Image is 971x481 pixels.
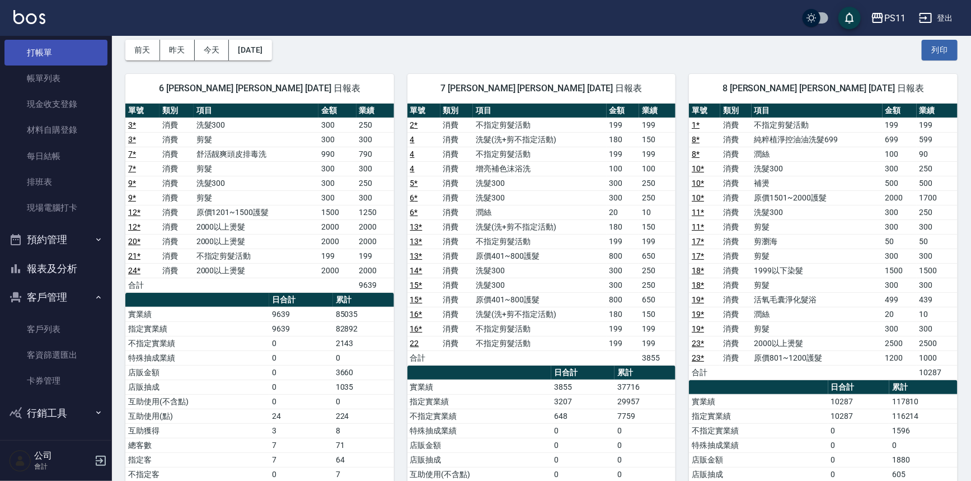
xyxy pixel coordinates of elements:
td: 互助獲得 [125,423,269,438]
th: 金額 [607,104,640,118]
td: 199 [356,249,394,263]
td: 300 [917,278,958,292]
td: 180 [607,220,640,234]
a: 打帳單 [4,40,107,66]
td: 0 [269,336,332,351]
td: 1596 [889,423,958,438]
th: 累計 [333,293,394,307]
th: 金額 [318,104,356,118]
td: 300 [318,118,356,132]
td: 補燙 [752,176,883,190]
td: 不指定實業績 [689,423,828,438]
td: 116214 [889,409,958,423]
td: 不指定剪髮活動 [473,336,606,351]
td: 消費 [440,176,473,190]
td: 10 [639,205,676,220]
td: 199 [639,321,676,336]
td: 舒活靓爽頭皮排毒洗 [194,147,319,161]
td: 9639 [356,278,394,292]
th: 累計 [889,380,958,395]
button: save [838,7,861,29]
td: 原價401~800護髮 [473,249,606,263]
th: 金額 [883,104,917,118]
th: 項目 [752,104,883,118]
td: 洗髮300 [473,176,606,190]
td: 29957 [615,394,676,409]
td: 199 [607,118,640,132]
td: 100 [639,161,676,176]
td: 消費 [720,278,752,292]
td: 90 [917,147,958,161]
td: 1700 [917,190,958,205]
td: 250 [639,176,676,190]
button: 前天 [125,40,160,60]
td: 250 [639,278,676,292]
td: 0 [333,351,394,365]
td: 250 [639,190,676,205]
td: 3 [269,423,332,438]
td: 不指定實業績 [125,336,269,351]
td: 消費 [720,147,752,161]
td: 499 [883,292,917,307]
td: 1500 [917,263,958,278]
td: 150 [639,132,676,147]
button: 登出 [914,8,958,29]
td: 50 [917,234,958,249]
td: 300 [607,176,640,190]
td: 特殊抽成業績 [689,438,828,452]
a: 客戶列表 [4,316,107,342]
td: 250 [917,205,958,220]
td: 300 [607,190,640,205]
td: 洗髮(洗+剪不指定活動) [473,132,606,147]
td: 20 [883,307,917,321]
td: 10287 [828,409,890,423]
td: 特殊抽成業績 [407,423,551,438]
p: 會計 [34,461,91,471]
td: 消費 [160,263,194,278]
td: 199 [607,147,640,161]
th: 項目 [194,104,319,118]
td: 實業績 [125,307,269,321]
td: 300 [318,161,356,176]
td: 800 [607,292,640,307]
td: 250 [639,263,676,278]
button: PS11 [866,7,910,30]
td: 117810 [889,394,958,409]
a: 現場電腦打卡 [4,195,107,221]
img: Logo [13,10,45,24]
td: 剪髮 [752,249,883,263]
td: 不指定剪髮活動 [194,249,319,263]
td: 消費 [440,278,473,292]
td: 199 [318,249,356,263]
td: 消費 [440,132,473,147]
td: 洗髮(洗+剪不指定活動) [473,307,606,321]
td: 300 [318,176,356,190]
td: 消費 [440,234,473,249]
td: 2000 [356,220,394,234]
td: 2000 [356,263,394,278]
td: 剪髮 [194,132,319,147]
button: 行銷工具 [4,399,107,428]
td: 199 [917,118,958,132]
td: 2000以上燙髮 [194,263,319,278]
th: 單號 [407,104,440,118]
td: 699 [883,132,917,147]
td: 互助使用(點) [125,409,269,423]
td: 250 [356,176,394,190]
td: 指定實業績 [689,409,828,423]
td: 純粹植淨控油油洗髮699 [752,132,883,147]
td: 599 [917,132,958,147]
td: 790 [356,147,394,161]
td: 300 [917,249,958,263]
td: 180 [607,132,640,147]
td: 消費 [440,161,473,176]
td: 0 [828,423,890,438]
td: 消費 [720,336,752,351]
td: 活氧毛囊淨化髮浴 [752,292,883,307]
td: 消費 [720,307,752,321]
td: 消費 [720,132,752,147]
td: 消費 [720,292,752,307]
td: 0 [269,380,332,394]
td: 潤絲 [473,205,606,220]
th: 業績 [639,104,676,118]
